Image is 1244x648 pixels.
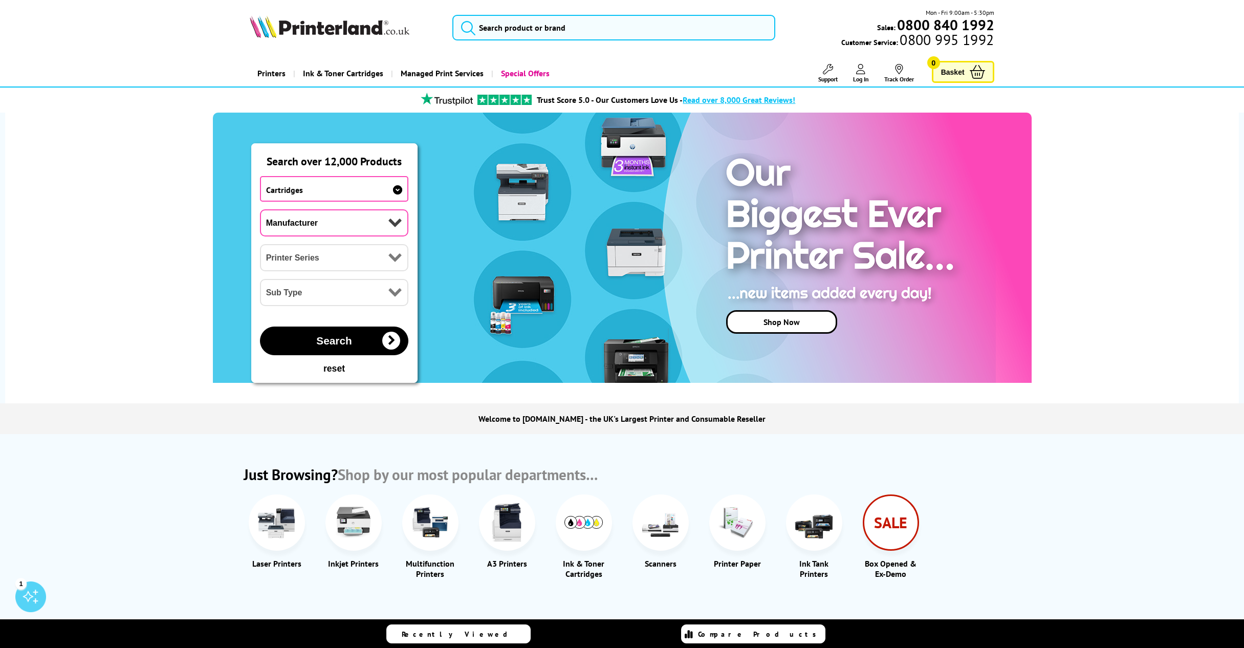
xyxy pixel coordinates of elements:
[303,60,383,87] span: Ink & Toner Cartridges
[896,20,994,30] a: 0800 840 1992
[641,503,680,542] img: Scanners
[488,503,526,542] img: A3 Printers
[411,503,449,542] img: Multifunction Printers
[863,494,919,579] a: SALE Box Opened & Ex-Demo
[266,185,303,195] span: Cartridges
[15,578,27,589] div: 1
[683,95,795,105] span: Read over 8,000 Great Reviews!
[709,558,766,569] div: Printer Paper
[260,363,409,375] button: reset
[416,93,477,105] img: trustpilot rating
[556,558,612,579] div: Ink & Toner Cartridges
[564,516,603,529] img: Ink and Toner Cartridges
[932,61,994,83] a: Basket 0
[402,630,518,639] span: Recently Viewed
[452,15,775,40] input: Search product or brand
[250,15,409,38] img: Printerland Logo
[632,558,689,569] div: Scanners
[244,465,598,484] div: Just Browsing?
[853,75,869,83] span: Log In
[293,60,391,87] a: Ink & Toner Cartridges
[884,64,914,83] a: Track Order
[795,503,833,542] img: Ink Tank Printers
[556,494,612,579] a: Ink and Toner Cartridges Ink & Toner Cartridges
[250,15,440,40] a: Printerland Logo
[250,60,293,87] a: Printers
[853,64,869,83] a: Log In
[491,60,557,87] a: Special Offers
[479,558,535,569] div: A3 Printers
[478,414,766,424] h1: Welcome to [DOMAIN_NAME] - the UK's Largest Printer and Consumable Reseller
[786,494,842,579] a: Ink Tank Printers Ink Tank Printers
[786,558,842,579] div: Ink Tank Printers
[325,558,382,569] div: Inkjet Printers
[477,95,532,105] img: trustpilot rating
[841,35,994,47] span: Customer Service:
[709,494,766,569] a: Printer Paper Printer Paper
[391,60,491,87] a: Managed Print Services
[249,558,305,569] div: Laser Printers
[316,335,352,347] span: Search
[537,95,795,105] a: Trust Score 5.0 - Our Customers Love Us -Read over 8,000 Great Reviews!
[386,624,531,643] a: Recently Viewed
[877,23,896,32] span: Sales:
[632,494,689,569] a: Scanners Scanners
[927,56,940,69] span: 0
[898,35,994,45] span: 0800 995 1992
[681,624,825,643] a: Compare Products
[863,558,919,579] div: Box Opened & Ex-Demo
[897,15,994,34] b: 0800 840 1992
[718,503,756,542] img: Printer Paper
[402,494,459,579] a: Multifunction Printers Multifunction Printers
[726,310,837,334] a: Shop Now
[402,558,459,579] div: Multifunction Printers
[479,494,535,569] a: A3 Printers A3 Printers
[325,494,382,569] a: Inkjet Printers Inkjet Printers
[863,494,919,551] div: SALE
[260,327,409,355] button: Search
[818,75,838,83] span: Support
[698,630,822,639] span: Compare Products
[338,465,598,484] span: Shop by our most popular departments…
[926,8,994,17] span: Mon - Fri 9:00am - 5:30pm
[249,494,305,569] a: Laser Printers Laser Printers
[334,503,373,542] img: Inkjet Printers
[257,503,296,542] img: Laser Printers
[941,65,965,79] span: Basket
[818,64,838,83] a: Support
[252,144,417,168] div: Search over 12,000 Products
